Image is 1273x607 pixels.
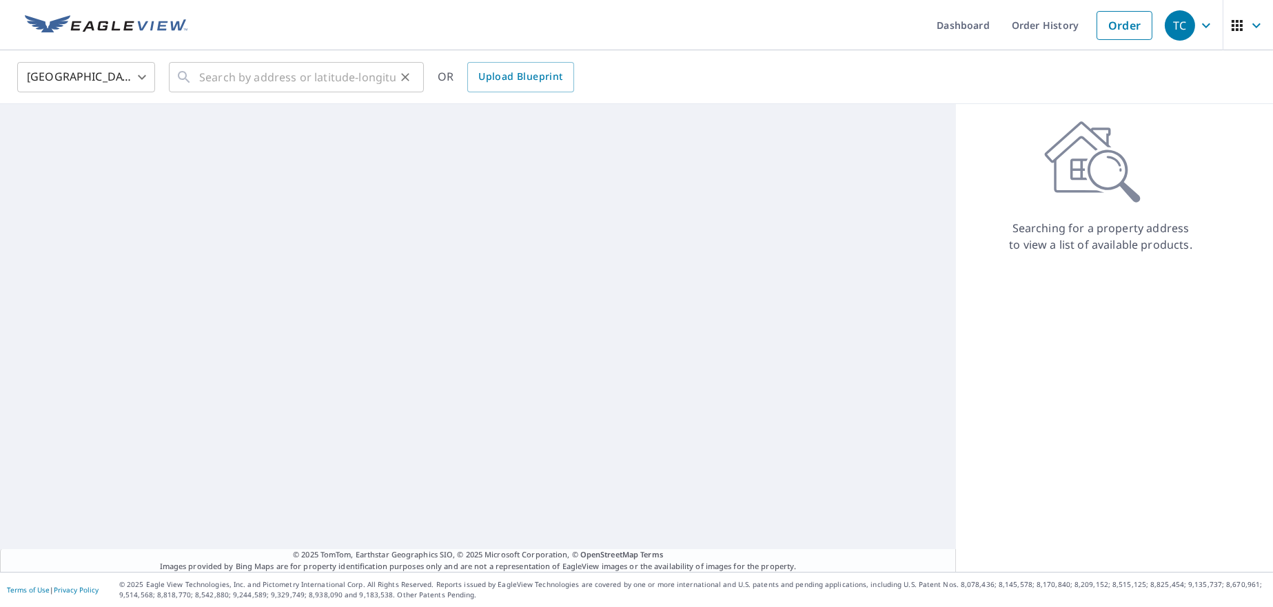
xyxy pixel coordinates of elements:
p: © 2025 Eagle View Technologies, Inc. and Pictometry International Corp. All Rights Reserved. Repo... [119,579,1266,600]
input: Search by address or latitude-longitude [199,58,396,96]
span: © 2025 TomTom, Earthstar Geographics SIO, © 2025 Microsoft Corporation, © [293,549,663,561]
div: TC [1165,10,1195,41]
div: [GEOGRAPHIC_DATA] [17,58,155,96]
a: Terms of Use [7,585,50,595]
p: Searching for a property address to view a list of available products. [1008,220,1193,253]
a: OpenStreetMap [580,549,638,559]
p: | [7,586,99,594]
div: OR [438,62,574,92]
a: Privacy Policy [54,585,99,595]
a: Order [1097,11,1152,40]
span: Upload Blueprint [478,68,562,85]
a: Upload Blueprint [467,62,573,92]
img: EV Logo [25,15,187,36]
a: Terms [640,549,663,559]
button: Clear [396,68,415,87]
